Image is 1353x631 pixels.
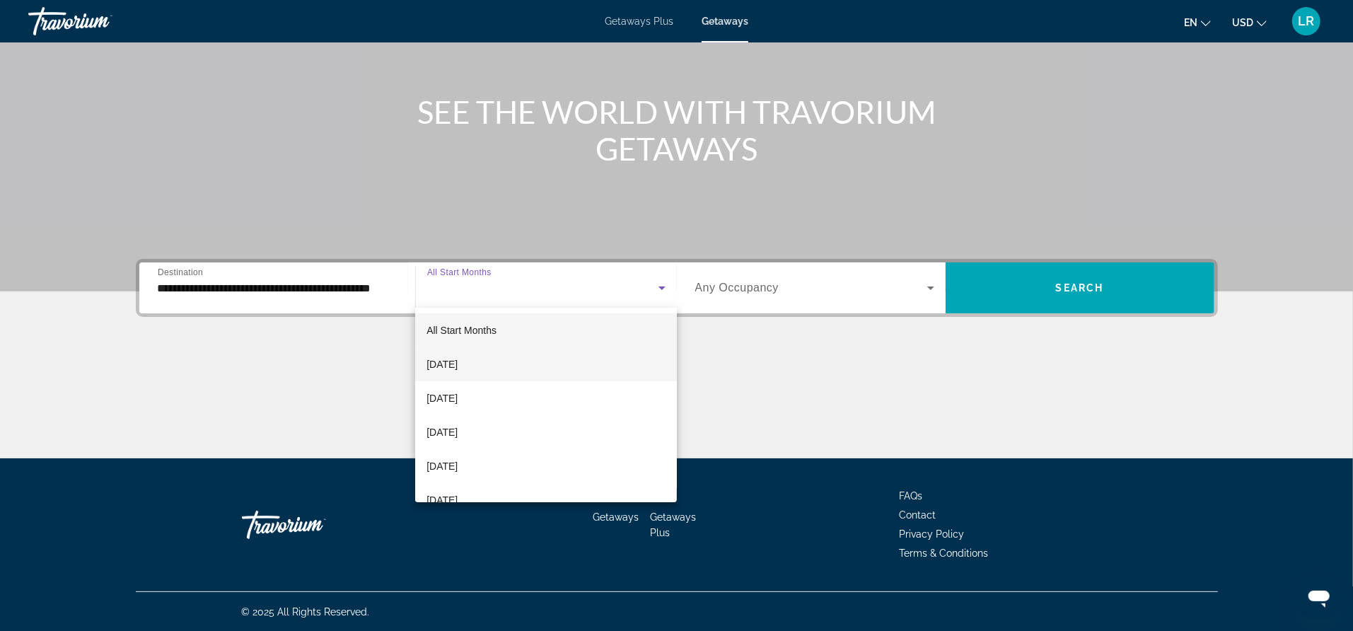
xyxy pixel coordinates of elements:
[426,424,458,441] span: [DATE]
[426,458,458,475] span: [DATE]
[426,390,458,407] span: [DATE]
[1296,574,1342,620] iframe: Button to launch messaging window
[426,325,497,336] span: All Start Months
[426,492,458,509] span: [DATE]
[426,356,458,373] span: [DATE]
